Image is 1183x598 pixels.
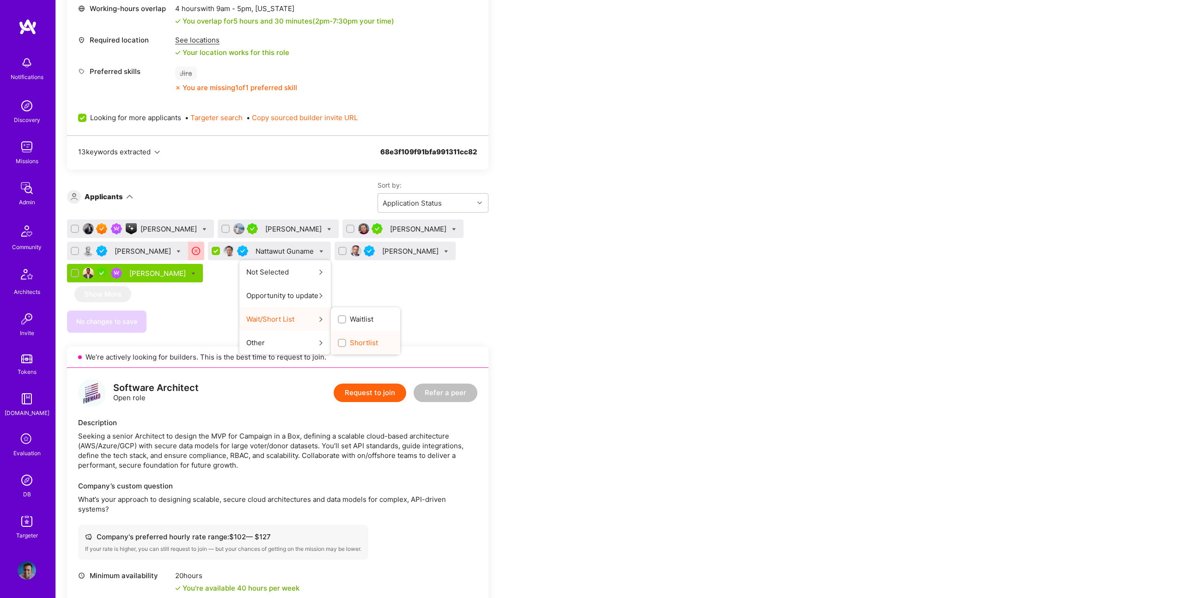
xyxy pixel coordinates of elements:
div: Working-hours overlap [78,4,171,13]
i: icon CloseOrange [175,85,181,91]
div: You're available 40 hours per week [175,583,299,593]
span: 2pm - 7:30pm [315,17,358,25]
div: [PERSON_NAME] [382,246,440,256]
div: If your rate is higher, you can still request to join — but your chances of getting on the missio... [85,545,361,553]
div: Minimum availability [78,571,171,580]
div: Community [12,242,42,252]
button: Show More [74,286,131,302]
div: 4 hours with [US_STATE] [175,4,394,13]
div: We’re actively looking for builders. This is the best time to request to join. [67,347,488,368]
i: Bulk Status Update [452,227,456,232]
img: User Avatar [224,245,235,256]
img: User Avatar [358,223,369,234]
div: You overlap for 5 hours and 30 minutes ( your time) [183,16,394,26]
button: Request to join [334,384,406,402]
img: Architects [16,265,38,287]
i: icon Applicant [71,193,78,200]
div: Admin [19,197,35,207]
button: Not Selected [239,260,331,284]
div: Discovery [14,115,40,125]
i: icon Tag [78,68,85,75]
div: Seeking a senior Architect to design the MVP for Campaign in a Box, defining a scalable cloud-bas... [78,431,477,470]
i: icon Chevron [477,201,482,205]
button: 13keywords extracted [78,147,160,157]
span: Waitlist [350,314,373,324]
i: icon World [78,5,85,12]
i: icon Check [175,50,181,55]
img: bell [18,54,36,72]
img: User Avatar [18,561,36,580]
div: Your location works for this role [175,48,289,57]
div: Notifications [11,72,43,82]
div: [PERSON_NAME] [129,268,188,278]
img: teamwork [18,138,36,156]
div: Architects [14,287,40,297]
div: Invite [20,328,34,338]
i: Bulk Status Update [177,250,181,254]
i: icon Location [78,37,85,43]
div: Company's preferred hourly rate range: $ 102 — $ 127 [85,532,361,542]
img: Been on Mission [111,223,122,234]
i: icon CloseRedCircle [191,246,201,256]
div: Company’s custom question [78,481,477,491]
img: A.Teamer in Residence [247,223,258,234]
button: Targeter search [190,113,243,122]
div: Evaluation [13,448,41,458]
i: icon ArrowDown [126,193,133,200]
i: Bulk Status Update [327,227,331,232]
img: Community [16,220,38,242]
img: User Avatar [83,268,94,279]
div: [PERSON_NAME] [265,224,323,234]
button: Copy sourced builder invite URL [252,113,358,122]
div: 20 hours [175,571,299,580]
div: 68e3f109f91bfa991311cc82 [380,147,477,168]
i: icon Clock [78,572,85,579]
button: Refer a peer [414,384,477,402]
div: [DOMAIN_NAME] [5,408,49,418]
div: Tokens [18,367,37,377]
i: icon ArrowRight [318,340,324,346]
img: User Avatar [233,223,244,234]
img: User Avatar [83,245,94,256]
i: Bulk Status Update [191,272,195,276]
i: icon Check [175,18,181,24]
img: Been on Mission [111,268,122,279]
p: What’s your approach to designing scalable, secure cloud architectures and data models for comple... [78,494,477,514]
i: icon ArrowRight [318,317,324,322]
button: Other [239,331,331,354]
div: DB [23,489,31,499]
button: Wait/Short List [239,307,331,331]
i: icon Chevron [154,150,160,155]
img: Admin Search [18,471,36,489]
div: Description [78,418,477,427]
div: Preferred skills [78,67,171,76]
img: Exceptional A.Teamer [96,223,107,234]
i: Bulk Status Update [202,227,207,232]
div: Nattawut Guname [256,246,316,256]
i: Bulk Status Update [319,250,323,254]
img: discovery [18,97,36,115]
div: Application Status [383,198,442,208]
div: You are missing 1 of 1 preferred skill [183,83,297,92]
img: A.I. guild [126,223,137,234]
div: [PERSON_NAME] [115,246,173,256]
img: Vetted A.Teamer [96,245,107,256]
div: [PERSON_NAME] [140,224,199,234]
img: Vetted A.Teamer [237,245,248,256]
div: Open role [113,383,199,403]
i: icon Cash [85,533,92,540]
span: Looking for more applicants [90,113,181,122]
img: Vetted A.Teamer [364,245,375,256]
button: Opportunity to update [239,284,331,307]
div: Jira [175,67,197,80]
span: • [246,113,358,122]
i: Bulk Status Update [444,250,448,254]
span: Shortlist [350,338,378,348]
img: User Avatar [83,223,94,234]
div: [PERSON_NAME] [390,224,448,234]
i: icon Check [175,586,181,591]
div: Targeter [16,531,38,540]
img: tokens [21,354,32,363]
img: guide book [18,390,36,408]
img: logo [18,18,37,35]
